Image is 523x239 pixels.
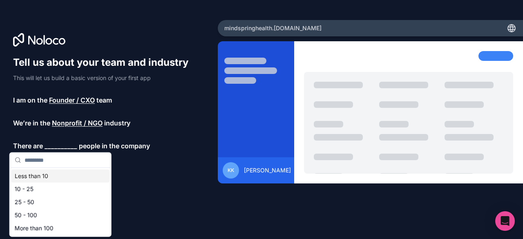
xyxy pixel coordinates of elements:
span: We’re in the [13,118,50,128]
div: Less than 10 [11,170,110,183]
div: 50 - 100 [11,209,110,222]
div: 10 - 25 [11,183,110,196]
span: mindspringhealth .[DOMAIN_NAME] [224,24,322,32]
p: This will let us build a basic version of your first app [13,74,196,82]
span: team [96,95,112,105]
span: There are [13,141,43,151]
span: [PERSON_NAME] [244,166,291,174]
span: Nonprofit / NGO [52,118,103,128]
h1: Tell us about your team and industry [13,56,196,69]
div: 25 - 50 [11,196,110,209]
div: Open Intercom Messenger [495,211,515,231]
span: industry [104,118,130,128]
span: Founder / CXO [49,95,95,105]
div: More than 100 [11,222,110,235]
div: Suggestions [10,168,111,237]
span: __________ [45,141,77,151]
span: people in the company [79,141,150,151]
span: I am on the [13,95,47,105]
span: KK [228,167,234,174]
